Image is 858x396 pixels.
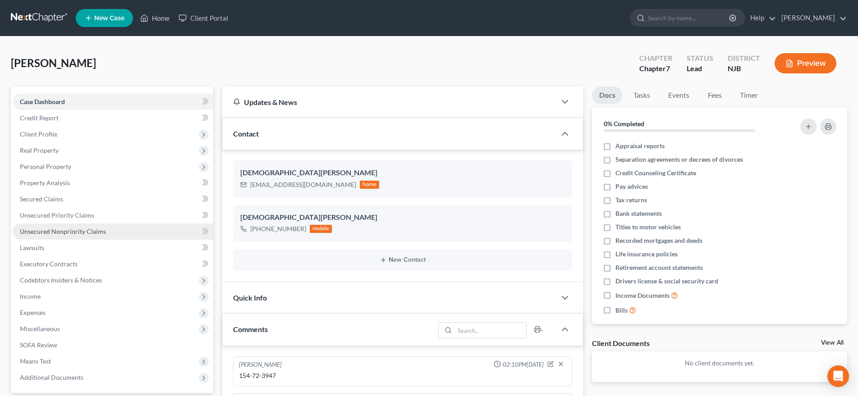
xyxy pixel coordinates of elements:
input: Search... [455,323,527,338]
div: 154-72-3947 [239,371,566,380]
span: 02:10PM[DATE] [503,360,544,369]
span: Retirement account statements [615,263,703,272]
div: [EMAIL_ADDRESS][DOMAIN_NAME] [250,180,356,189]
div: NJB [728,64,760,74]
span: Pay advices [615,182,648,191]
span: Separation agreements or decrees of divorces [615,155,743,164]
div: [DEMOGRAPHIC_DATA][PERSON_NAME] [240,168,565,178]
span: New Case [94,15,124,22]
a: SOFA Review [13,337,213,353]
a: Timer [733,86,765,104]
span: Recorded mortgages and deeds [615,236,702,245]
div: Client Documents [592,338,650,348]
button: Preview [775,53,836,73]
a: Property Analysis [13,175,213,191]
div: Chapter [639,53,672,64]
a: Home [136,10,174,26]
span: Case Dashboard [20,98,65,105]
span: Drivers license & social security card [615,277,718,286]
span: Contact [233,129,259,138]
span: Executory Contracts [20,260,78,268]
a: Executory Contracts [13,256,213,272]
a: Case Dashboard [13,94,213,110]
span: Income Documents [615,291,670,300]
a: Client Portal [174,10,233,26]
button: New Contact [240,256,565,264]
a: [PERSON_NAME] [777,10,847,26]
div: Open Intercom Messenger [827,365,849,387]
span: Additional Documents [20,373,83,381]
a: Unsecured Priority Claims [13,207,213,223]
div: [PERSON_NAME] [239,360,282,369]
span: Expenses [20,309,46,316]
span: Personal Property [20,163,71,170]
span: [PERSON_NAME] [11,56,96,69]
strong: 0% Completed [604,120,644,127]
a: Events [661,86,697,104]
span: Bills [615,306,628,315]
span: Appraisal reports [615,141,665,150]
span: Real Property [20,146,59,154]
div: mobile [310,225,332,233]
div: Updates & News [233,97,545,107]
a: Lawsuits [13,240,213,256]
span: Miscellaneous [20,325,60,332]
span: Titles to motor vehicles [615,223,681,232]
span: Secured Claims [20,195,63,203]
span: Client Profile [20,130,57,138]
a: Unsecured Nonpriority Claims [13,223,213,240]
span: Income [20,292,41,300]
a: Tasks [626,86,657,104]
span: Quick Info [233,293,267,302]
p: No client documents yet. [599,359,840,368]
span: Credit Report [20,114,59,122]
span: Tax returns [615,196,647,205]
input: Search by name... [648,9,730,26]
span: Credit Counseling Certificate [615,168,696,178]
a: Secured Claims [13,191,213,207]
div: Chapter [639,64,672,74]
a: Help [746,10,776,26]
span: Unsecured Nonpriority Claims [20,228,106,235]
span: Property Analysis [20,179,70,187]
span: Unsecured Priority Claims [20,211,94,219]
a: Credit Report [13,110,213,126]
span: SOFA Review [20,341,57,349]
div: [DEMOGRAPHIC_DATA][PERSON_NAME] [240,212,565,223]
span: Lawsuits [20,244,44,251]
div: [PHONE_NUMBER] [250,224,306,233]
span: Comments [233,325,268,333]
a: Docs [592,86,623,104]
a: Fees [700,86,729,104]
span: Life insurance policies [615,250,678,259]
span: Means Test [20,357,51,365]
span: 7 [666,64,670,73]
div: District [728,53,760,64]
div: Status [687,53,713,64]
span: Bank statements [615,209,662,218]
div: home [360,181,380,189]
a: View All [821,340,844,346]
span: Codebtors Insiders & Notices [20,276,102,284]
div: Lead [687,64,713,74]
